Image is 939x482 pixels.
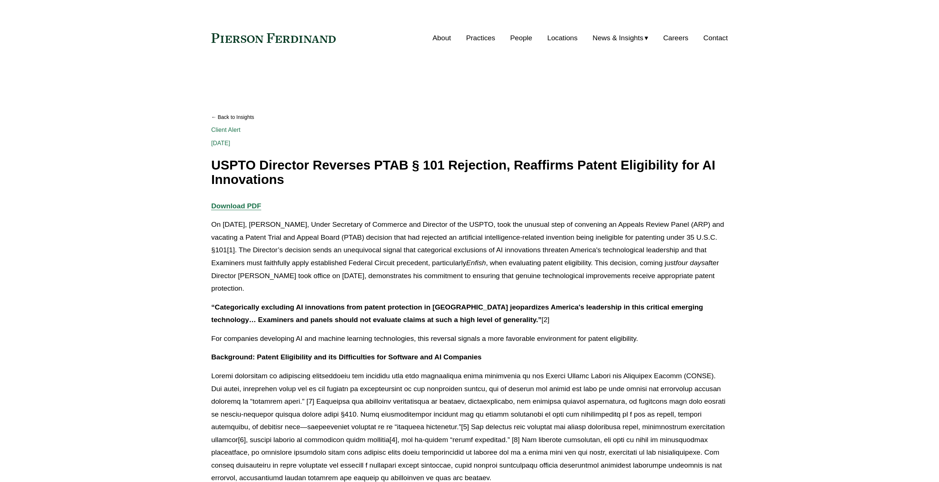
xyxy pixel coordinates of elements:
strong: “Categorically excluding AI innovations from patent protection in [GEOGRAPHIC_DATA] jeopardizes A... [211,303,705,324]
a: Contact [703,31,728,45]
span: [DATE] [211,140,230,146]
em: Enfish [466,259,486,267]
a: Locations [547,31,577,45]
a: About [432,31,451,45]
a: Back to Insights [211,111,728,124]
p: [2] [211,301,728,327]
a: folder dropdown [593,31,648,45]
strong: Background: Patent Eligibility and its Difficulties for Software and AI Companies [211,353,482,361]
h1: USPTO Director Reverses PTAB § 101 Rejection, Reaffirms Patent Eligibility for AI Innovations [211,158,728,187]
span: News & Insights [593,32,643,45]
a: People [510,31,532,45]
a: Careers [663,31,688,45]
a: Client Alert [211,127,241,133]
p: On [DATE], [PERSON_NAME], Under Secretary of Commerce and Director of the USPTO, took the unusual... [211,218,728,295]
em: four days [676,259,705,267]
a: Download PDF [211,202,261,210]
p: For companies developing AI and machine learning technologies, this reversal signals a more favor... [211,332,728,345]
a: Practices [466,31,495,45]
